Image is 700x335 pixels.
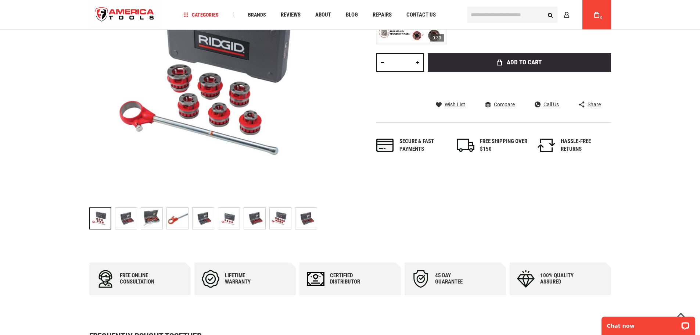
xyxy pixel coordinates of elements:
img: returns [538,139,555,152]
img: RIDGID 36475 NPT [193,208,214,229]
a: Brands [245,10,269,20]
div: RIDGID 36475 NPT [269,204,295,233]
span: Categories [183,12,219,17]
span: Call Us [543,102,559,107]
span: Add to Cart [507,59,542,65]
a: Compare [485,101,515,108]
span: Brands [248,12,266,17]
span: Wish List [445,102,465,107]
a: Wish List [436,101,465,108]
span: 0 [600,16,603,20]
img: shipping [457,139,474,152]
img: RIDGID 36475 NPT [270,208,291,229]
span: Reviews [281,12,301,18]
img: RIDGID 36475 NPT [218,208,240,229]
iframe: LiveChat chat widget [597,312,700,335]
div: FREE SHIPPING OVER $150 [480,138,528,153]
div: RIDGID 36475 NPT [218,204,244,233]
a: Blog [342,10,361,20]
a: store logo [89,1,161,29]
div: Free online consultation [120,272,164,285]
span: Contact Us [406,12,436,18]
div: RIDGID 36475 NPT [244,204,269,233]
img: RIDGID 36475 NPT [244,208,265,229]
div: Secure & fast payments [399,138,447,153]
button: Add to Cart [428,53,611,72]
div: RIDGID 36475 NPT [89,204,115,233]
a: Reviews [277,10,304,20]
button: Search [543,8,557,22]
img: RIDGID 36475 NPT [115,208,137,229]
img: payments [376,139,394,152]
span: Compare [494,102,515,107]
div: HASSLE-FREE RETURNS [561,138,609,153]
a: Repairs [369,10,395,20]
a: About [312,10,334,20]
img: America Tools [89,1,161,29]
span: Share [588,102,601,107]
div: RIDGID 36475 NPT [192,204,218,233]
span: Blog [346,12,358,18]
div: RIDGID 36475 NPT [115,204,141,233]
div: RIDGID 36475 NPT [166,204,192,233]
a: Categories [180,10,222,20]
div: Lifetime warranty [225,272,269,285]
img: RIDGID 36475 NPT [167,208,188,229]
a: Contact Us [403,10,439,20]
iframe: Secure express checkout frame [426,74,613,95]
span: About [315,12,331,18]
div: RIDGID 36475 NPT [141,204,166,233]
div: Certified Distributor [330,272,374,285]
div: RIDGID 36475 NPT [295,204,317,233]
img: RIDGID 36475 NPT [295,208,317,229]
a: Call Us [535,101,559,108]
img: RIDGID 36475 NPT [141,208,162,229]
div: 45 day Guarantee [435,272,479,285]
div: 100% quality assured [540,272,584,285]
span: Repairs [373,12,392,18]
